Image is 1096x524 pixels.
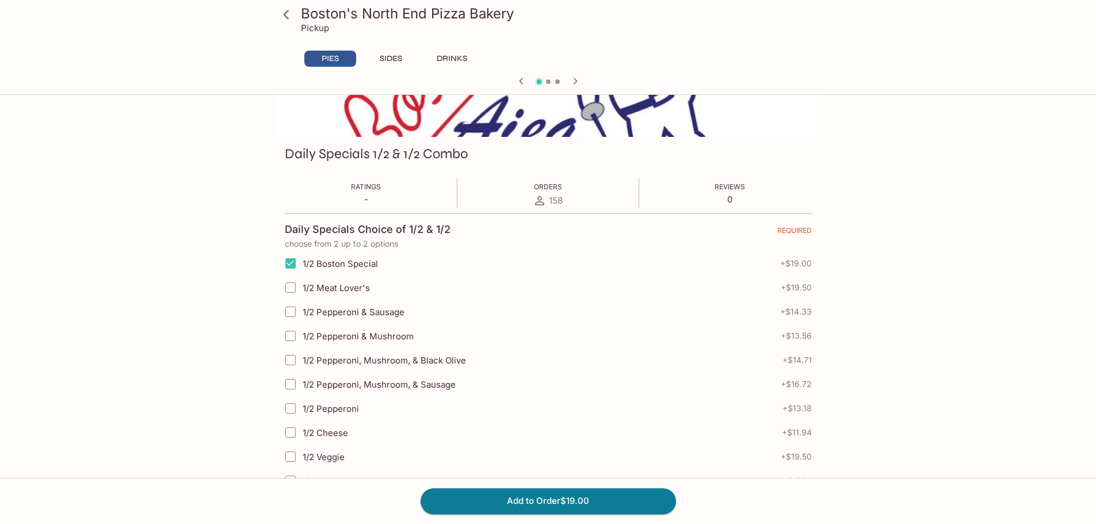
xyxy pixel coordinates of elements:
[780,259,812,268] span: + $19.00
[303,282,370,293] span: 1/2 Meat Lover's
[715,182,745,191] span: Reviews
[351,194,381,205] p: -
[782,428,812,437] span: + $11.94
[421,488,676,514] button: Add to Order$19.00
[777,226,812,239] span: REQUIRED
[780,307,812,316] span: + $14.33
[303,476,348,487] span: 1/2 Big Red
[365,51,417,67] button: SIDES
[303,355,466,366] span: 1/2 Pepperoni, Mushroom, & Black Olive
[781,452,812,461] span: + $19.50
[285,239,812,248] p: choose from 2 up to 2 options
[303,427,348,438] span: 1/2 Cheese
[782,404,812,413] span: + $13.18
[303,258,378,269] span: 1/2 Boston Special
[301,22,329,33] p: Pickup
[534,182,562,191] span: Orders
[285,145,468,163] h3: Daily Specials 1/2 & 1/2 Combo
[351,182,381,191] span: Ratings
[781,380,812,389] span: + $16.72
[303,379,456,390] span: 1/2 Pepperoni, Mushroom, & Sausage
[781,283,812,292] span: + $19.50
[303,331,414,342] span: 1/2 Pepperoni & Mushroom
[715,194,745,205] p: 0
[303,307,404,318] span: 1/2 Pepperoni & Sausage
[549,195,563,206] span: 158
[285,223,450,236] h4: Daily Specials Choice of 1/2 & 1/2
[304,51,356,67] button: PIES
[426,51,478,67] button: DRINKS
[303,403,359,414] span: 1/2 Pepperoni
[303,452,345,462] span: 1/2 Veggie
[301,5,815,22] h3: Boston's North End Pizza Bakery
[782,476,812,485] span: + $17.50
[782,355,812,365] span: + $14.71
[781,331,812,341] span: + $13.56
